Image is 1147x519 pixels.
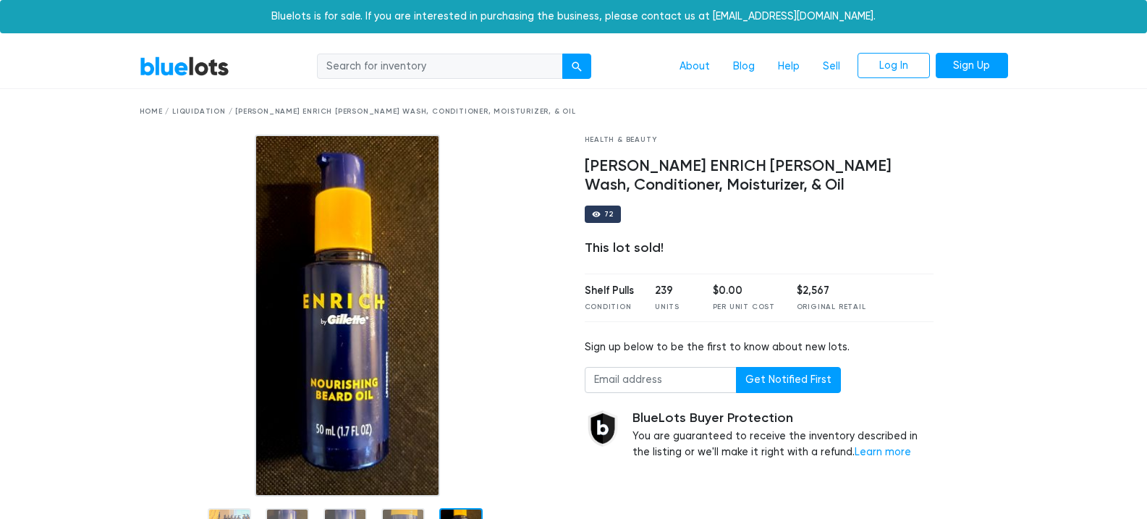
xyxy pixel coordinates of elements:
[585,339,934,355] div: Sign up below to be the first to know about new lots.
[317,54,563,80] input: Search for inventory
[655,283,691,299] div: 239
[736,367,841,393] button: Get Notified First
[858,53,930,79] a: Log In
[140,56,229,77] a: BlueLots
[585,157,934,195] h4: [PERSON_NAME] ENRICH [PERSON_NAME] Wash, Conditioner, Moisturizer, & Oil
[713,283,775,299] div: $0.00
[713,302,775,313] div: Per Unit Cost
[140,106,1008,117] div: Home / Liquidation / [PERSON_NAME] ENRICH [PERSON_NAME] Wash, Conditioner, Moisturizer, & Oil
[632,410,934,460] div: You are guaranteed to receive the inventory described in the listing or we'll make it right with ...
[668,53,721,80] a: About
[766,53,811,80] a: Help
[936,53,1008,79] a: Sign Up
[655,302,691,313] div: Units
[604,211,614,218] div: 72
[585,367,737,393] input: Email address
[255,135,441,497] img: 868cb571-b685-443f-8cd6-6bf37eb0029e-1622057870.jpg
[855,446,911,458] a: Learn more
[797,283,866,299] div: $2,567
[585,240,934,256] div: This lot sold!
[585,135,934,145] div: Health & Beauty
[797,302,866,313] div: Original Retail
[585,302,634,313] div: Condition
[585,410,621,447] img: buyer_protection_shield-3b65640a83011c7d3ede35a8e5a80bfdfaa6a97447f0071c1475b91a4b0b3d01.png
[721,53,766,80] a: Blog
[632,410,934,426] h5: BlueLots Buyer Protection
[811,53,852,80] a: Sell
[585,283,634,299] div: Shelf Pulls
